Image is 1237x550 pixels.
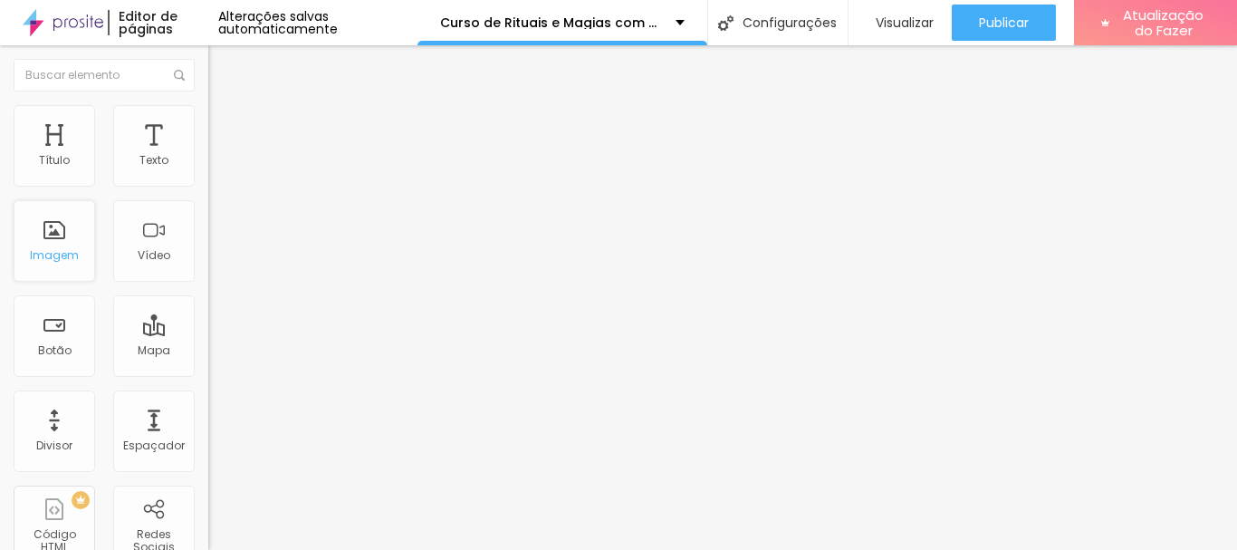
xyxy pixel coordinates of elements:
font: Publicar [979,14,1029,32]
iframe: Editor [208,45,1237,550]
font: Botão [38,343,72,358]
img: Ícone [718,15,734,31]
font: Título [39,152,70,168]
font: Vídeo [138,247,170,263]
font: Visualizar [876,14,934,32]
font: Alterações salvas automaticamente [218,7,338,38]
font: Configurações [743,14,837,32]
font: Editor de páginas [119,7,177,38]
font: Mapa [138,343,170,358]
button: Visualizar [849,5,952,41]
button: Publicar [952,5,1056,41]
font: Curso de Rituais e Magias com Ervas, [DEMOGRAPHIC_DATA] e Velas [440,14,897,32]
font: Texto [139,152,168,168]
font: Atualização do Fazer [1123,5,1203,40]
input: Buscar elemento [14,59,195,92]
font: Imagem [30,247,79,263]
font: Espaçador [123,438,185,453]
img: Ícone [174,70,185,81]
font: Divisor [36,438,72,453]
